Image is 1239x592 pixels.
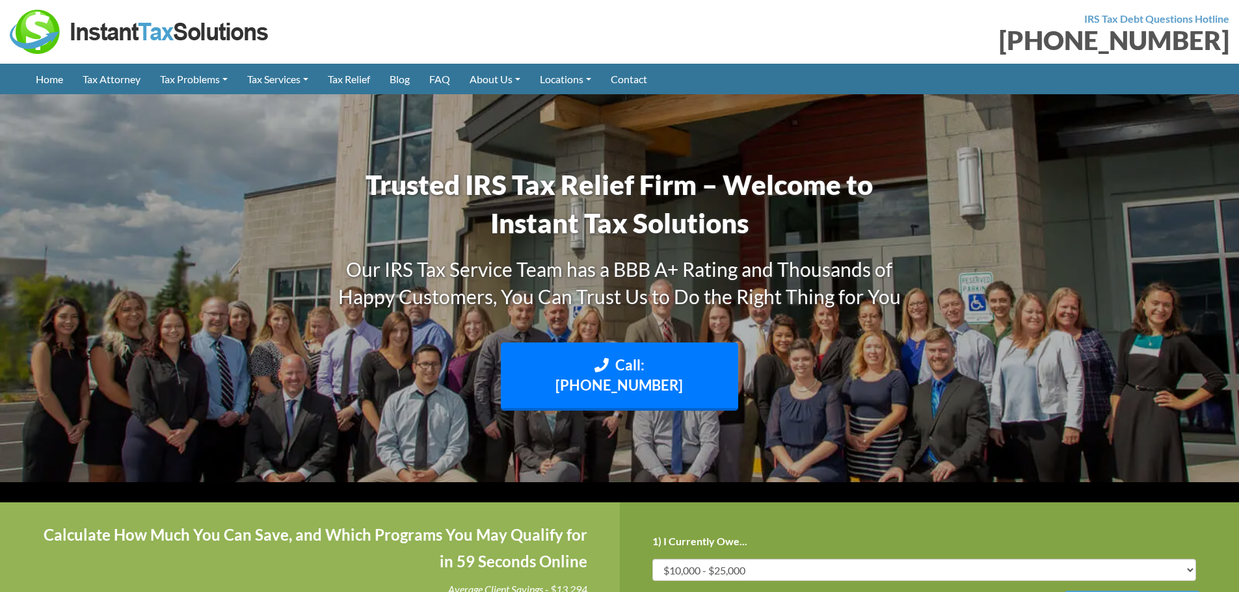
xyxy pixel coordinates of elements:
h1: Trusted IRS Tax Relief Firm – Welcome to Instant Tax Solutions [321,166,919,242]
strong: IRS Tax Debt Questions Hotline [1084,12,1229,25]
a: Tax Attorney [73,64,150,94]
a: Locations [530,64,601,94]
a: Blog [380,64,420,94]
a: About Us [460,64,530,94]
label: 1) I Currently Owe... [652,535,747,548]
a: Tax Relief [318,64,380,94]
a: Tax Services [237,64,318,94]
a: Contact [601,64,657,94]
a: Home [26,64,73,94]
a: Tax Problems [150,64,237,94]
div: [PHONE_NUMBER] [630,27,1230,53]
a: Instant Tax Solutions Logo [10,24,270,36]
img: Instant Tax Solutions Logo [10,10,270,54]
h4: Calculate How Much You Can Save, and Which Programs You May Qualify for in 59 Seconds Online [33,522,587,575]
a: Call: [PHONE_NUMBER] [501,342,739,411]
a: FAQ [420,64,460,94]
h3: Our IRS Tax Service Team has a BBB A+ Rating and Thousands of Happy Customers, You Can Trust Us t... [321,255,919,310]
